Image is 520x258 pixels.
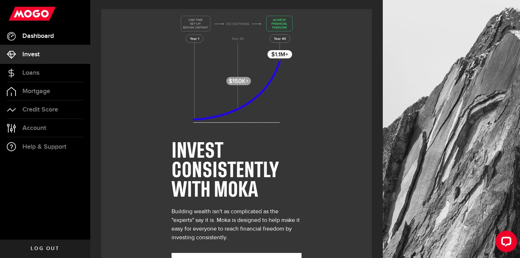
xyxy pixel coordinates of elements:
span: Mortgage [22,88,50,95]
iframe: LiveChat chat widget [490,228,520,258]
span: Loans [22,70,39,76]
span: Account [22,125,46,131]
h1: INVEST CONSISTENTLY WITH MOKA [172,142,302,200]
span: Help & Support [22,144,66,150]
span: Invest [22,51,40,58]
span: Dashboard [22,33,54,39]
div: Building wealth isn't as complicated as the "experts" say it is. Moka is designed to help make it... [172,207,302,242]
span: Credit Score [22,106,58,113]
span: Log out [31,246,59,251]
